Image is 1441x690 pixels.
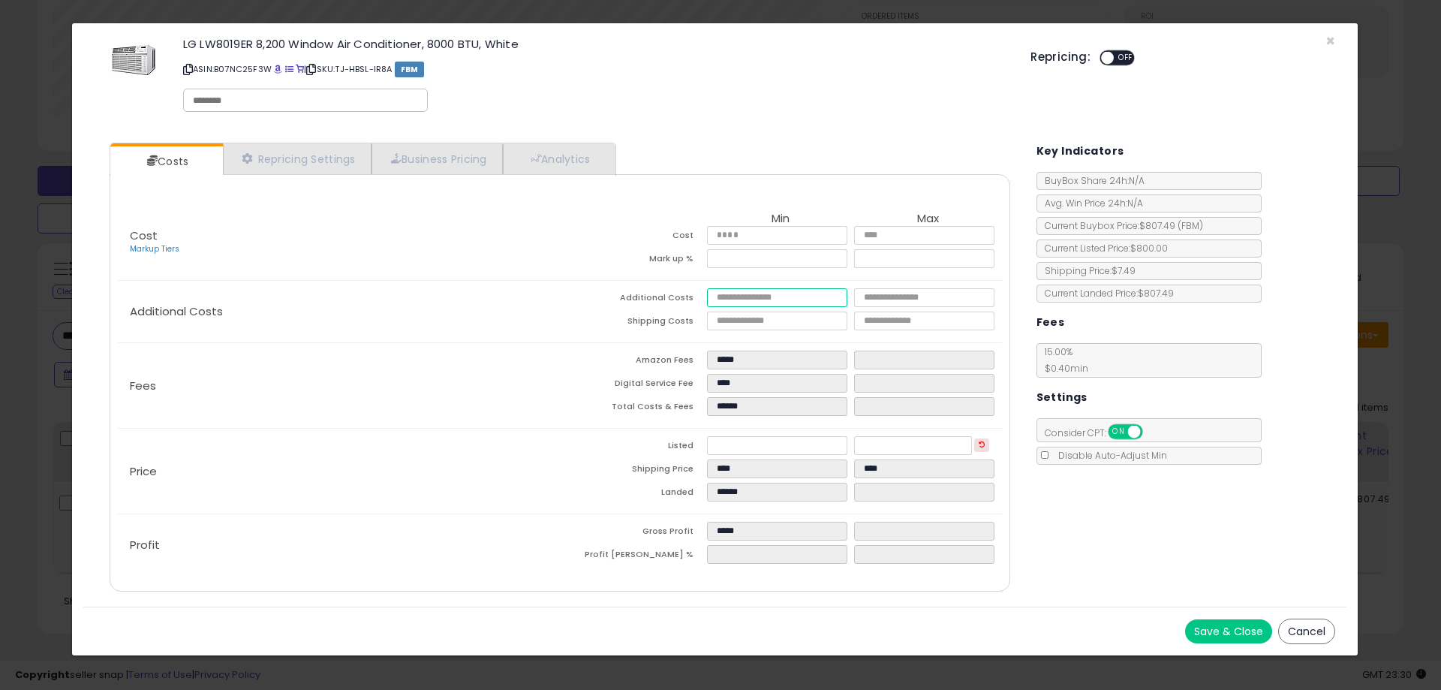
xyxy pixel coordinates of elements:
[560,483,707,506] td: Landed
[560,374,707,397] td: Digital Service Fee
[503,143,614,174] a: Analytics
[560,249,707,273] td: Mark up %
[560,545,707,568] td: Profit [PERSON_NAME] %
[560,351,707,374] td: Amazon Fees
[1109,426,1128,438] span: ON
[560,522,707,545] td: Gross Profit
[118,539,560,551] p: Profit
[130,243,179,255] a: Markup Tiers
[560,288,707,312] td: Additional Costs
[560,459,707,483] td: Shipping Price
[1037,345,1088,375] span: 15.00 %
[1278,619,1335,644] button: Cancel
[274,63,282,75] a: BuyBox page
[1140,426,1164,438] span: OFF
[118,306,560,318] p: Additional Costs
[560,312,707,335] td: Shipping Costs
[1037,242,1168,255] span: Current Listed Price: $800.00
[1036,313,1065,332] h5: Fees
[183,57,1008,81] p: ASIN: B07NC25F3W | SKU: TJ-HBSL-IR8A
[707,212,854,226] th: Min
[1037,287,1174,300] span: Current Landed Price: $807.49
[1037,174,1145,187] span: BuyBox Share 24h: N/A
[372,143,503,174] a: Business Pricing
[1037,197,1143,209] span: Avg. Win Price 24h: N/A
[1030,51,1091,63] h5: Repricing:
[1139,219,1203,232] span: $807.49
[395,62,425,77] span: FBM
[1037,264,1136,277] span: Shipping Price: $7.49
[1185,619,1272,643] button: Save & Close
[110,146,221,176] a: Costs
[285,63,293,75] a: All offer listings
[118,380,560,392] p: Fees
[1051,449,1167,462] span: Disable Auto-Adjust Min
[183,38,1008,50] h3: LG LW8019ER 8,200 Window Air Conditioner, 8000 BTU, White
[1114,52,1138,65] span: OFF
[560,397,707,420] td: Total Costs & Fees
[1036,388,1088,407] h5: Settings
[296,63,304,75] a: Your listing only
[111,38,156,83] img: 41Q7yGyMIhL._SL60_.jpg
[1037,362,1088,375] span: $0.40 min
[1037,219,1203,232] span: Current Buybox Price:
[223,143,372,174] a: Repricing Settings
[560,226,707,249] td: Cost
[1325,30,1335,52] span: ×
[118,230,560,255] p: Cost
[1037,426,1163,439] span: Consider CPT:
[1036,142,1124,161] h5: Key Indicators
[1178,219,1203,232] span: ( FBM )
[118,466,560,478] p: Price
[854,212,1001,226] th: Max
[560,436,707,459] td: Listed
